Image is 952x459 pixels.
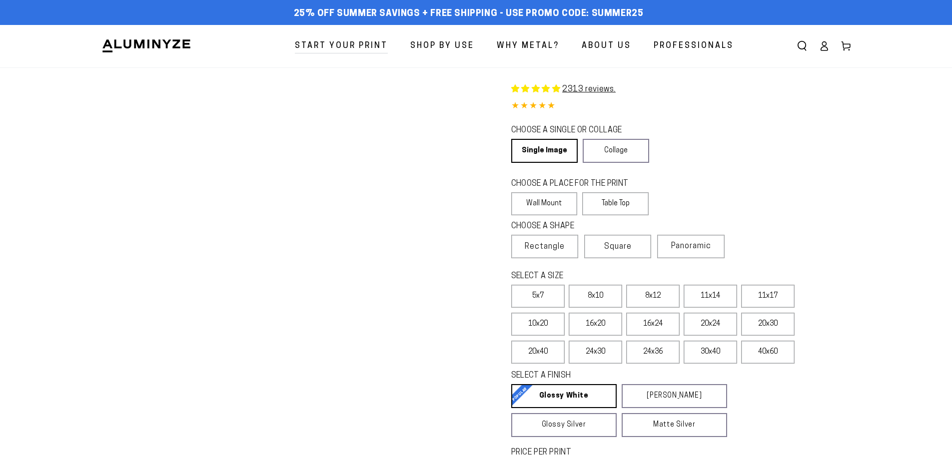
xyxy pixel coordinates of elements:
[684,341,737,364] label: 30x40
[622,384,727,408] a: [PERSON_NAME]
[569,341,622,364] label: 24x30
[684,313,737,336] label: 20x24
[511,341,565,364] label: 20x40
[287,33,395,59] a: Start Your Print
[511,413,617,437] a: Glossy Silver
[511,370,703,382] legend: SELECT A FINISH
[511,447,851,459] label: PRICE PER PRINT
[511,271,711,282] legend: SELECT A SIZE
[511,125,640,136] legend: CHOOSE A SINGLE OR COLLAGE
[791,35,813,57] summary: Search our site
[626,313,680,336] label: 16x24
[626,341,680,364] label: 24x36
[574,33,639,59] a: About Us
[684,285,737,308] label: 11x14
[622,413,727,437] a: Matte Silver
[403,33,482,59] a: Shop By Use
[569,313,622,336] label: 16x20
[582,192,649,215] label: Table Top
[741,341,795,364] label: 40x60
[295,39,388,53] span: Start Your Print
[525,241,565,253] span: Rectangle
[654,39,734,53] span: Professionals
[562,85,616,93] a: 2313 reviews.
[511,313,565,336] label: 10x20
[604,241,632,253] span: Square
[511,285,565,308] label: 5x7
[497,39,559,53] span: Why Metal?
[671,242,711,250] span: Panoramic
[569,285,622,308] label: 8x10
[582,39,631,53] span: About Us
[741,285,795,308] label: 11x17
[511,139,578,163] a: Single Image
[511,178,640,190] legend: CHOOSE A PLACE FOR THE PRINT
[646,33,741,59] a: Professionals
[294,8,644,19] span: 25% off Summer Savings + Free Shipping - Use Promo Code: SUMMER25
[741,313,795,336] label: 20x30
[511,99,851,114] div: 4.85 out of 5.0 stars
[410,39,474,53] span: Shop By Use
[626,285,680,308] label: 8x12
[489,33,567,59] a: Why Metal?
[511,85,616,93] a: 2313 reviews.
[101,38,191,53] img: Aluminyze
[511,192,578,215] label: Wall Mount
[511,384,617,408] a: Glossy White
[511,221,641,232] legend: CHOOSE A SHAPE
[583,139,649,163] a: Collage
